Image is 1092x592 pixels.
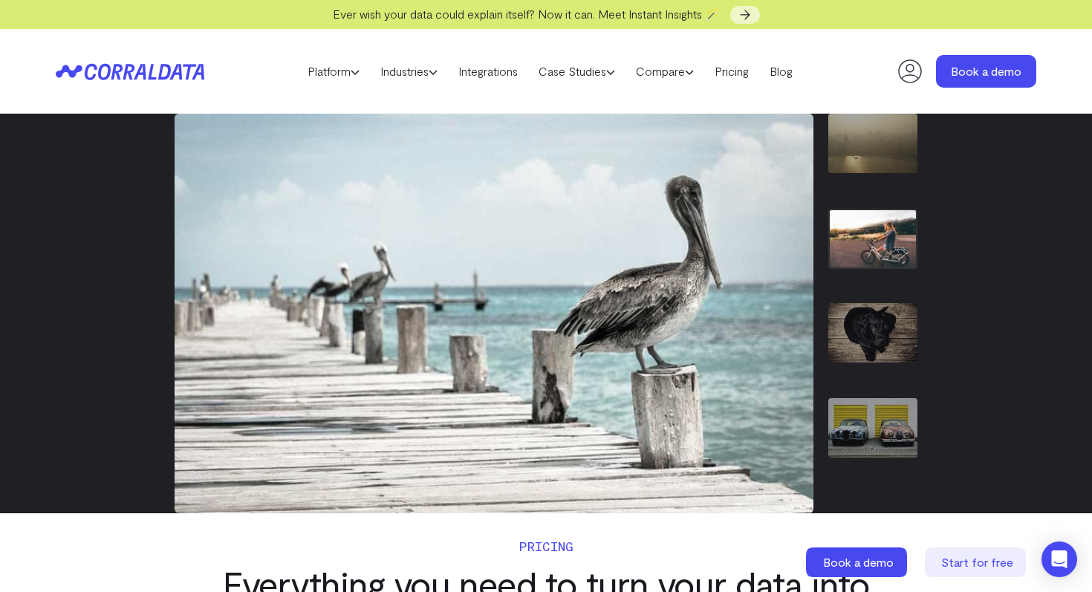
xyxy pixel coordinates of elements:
a: Case Studies [528,60,625,82]
a: Integrations [448,60,528,82]
div: 2 / 7 [828,209,917,296]
div: Open Intercom Messenger [1041,541,1077,577]
div: 3 / 7 [828,303,917,391]
div: 4 / 7 [828,398,917,486]
span: Ever wish your data could explain itself? Now it can. Meet Instant Insights 🪄 [333,7,720,21]
a: Pricing [704,60,759,82]
span: Start for free [941,555,1013,569]
a: Book a demo [806,547,910,577]
a: Compare [625,60,704,82]
a: Book a demo [936,55,1036,88]
p: Pricing [200,536,892,556]
span: Book a demo [823,555,894,569]
div: 1 / 7 [828,114,917,201]
a: Blog [759,60,803,82]
a: Platform [297,60,370,82]
div: 2 / 7 [175,114,813,513]
a: Start for free [925,547,1029,577]
a: Industries [370,60,448,82]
